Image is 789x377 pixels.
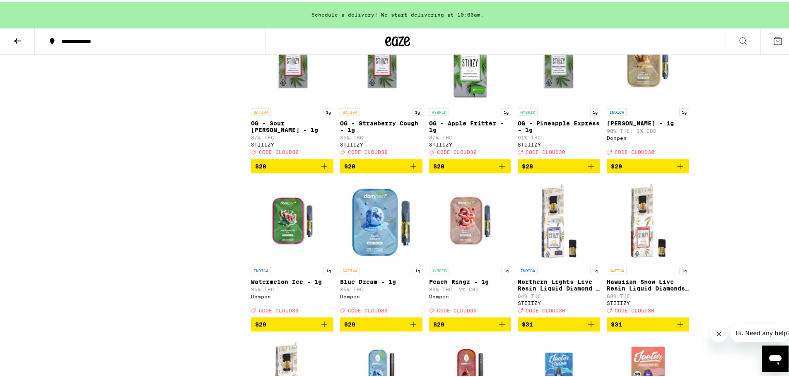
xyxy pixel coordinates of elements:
p: SATIVA [340,107,360,114]
button: Add to bag [518,316,600,330]
p: SATIVA [340,265,360,273]
p: SATIVA [607,265,627,273]
p: HYBRID [429,265,449,273]
img: Dompen - Blue Dream - 1g [340,178,422,261]
span: $29 [433,319,444,326]
span: $28 [522,161,533,168]
p: 85% THC [251,285,333,291]
p: 90% THC: 1% CBD [607,127,689,132]
p: OG - Sour [PERSON_NAME] - 1g [251,118,333,132]
button: Add to bag [251,316,333,330]
img: STIIIZY - Hawaiian Snow Live Resin Liquid Diamonds - 1g [607,178,689,261]
button: Add to bag [607,316,689,330]
p: 84% THC [518,292,600,297]
span: CODE CLOUD30 [437,148,477,154]
a: Open page for Hawaiian Snow Live Resin Liquid Diamonds - 1g from STIIIZY [607,178,689,316]
a: Open page for Blue Dream - 1g from Dompen [340,178,422,316]
iframe: Button to launch messaging window [762,344,789,370]
p: 1g [501,265,511,273]
span: $29 [344,319,355,326]
p: 85% THC [340,133,422,139]
p: INDICA [251,265,271,273]
span: Hi. Need any help? [5,6,60,12]
p: OG - Strawberry Cough - 1g [340,118,422,132]
a: Open page for Northern Lights Live Resin Liquid Diamond - 1g from STIIIZY [518,178,600,316]
div: STIIIZY [518,299,600,304]
div: STIIIZY [340,140,422,146]
a: Open page for OG - Pineapple Express - 1g from STIIIZY [518,20,600,157]
p: OG - Apple Fritter - 1g [429,118,512,132]
span: $31 [522,319,533,326]
div: STIIIZY [518,140,600,146]
button: Add to bag [340,316,422,330]
div: STIIIZY [251,140,333,146]
img: Dompen - Peach Ringz - 1g [429,178,512,261]
p: 1g [413,107,422,114]
div: Dompen [429,292,512,298]
span: $28 [344,161,355,168]
span: $28 [255,161,266,168]
p: 87% THC [251,133,333,139]
p: SATIVA [251,107,271,114]
p: 1g [679,107,689,114]
a: Open page for OG - Sour Tangie - 1g from STIIIZY [251,20,333,157]
button: Add to bag [607,158,689,172]
img: Dompen - Watermelon Ice - 1g [251,178,333,261]
img: STIIIZY - OG - Pineapple Express - 1g [518,20,600,103]
p: OG - Pineapple Express - 1g [518,118,600,132]
p: INDICA [607,107,627,114]
button: Add to bag [429,158,512,172]
p: [PERSON_NAME] - 1g [607,118,689,125]
a: Open page for OG - Apple Fritter - 1g from STIIIZY [429,20,512,157]
button: Add to bag [429,316,512,330]
img: STIIIZY - OG - Strawberry Cough - 1g [340,20,422,103]
p: 87% THC [429,133,512,139]
p: 1g [679,265,689,273]
p: 88% THC [607,292,689,297]
p: 1g [501,107,511,114]
img: STIIIZY - OG - Sour Tangie - 1g [251,20,333,103]
span: $29 [611,161,622,168]
button: Add to bag [251,158,333,172]
span: CODE CLOUD30 [615,148,654,154]
p: 89% THC: 2% CBD [429,285,512,291]
span: CODE CLOUD30 [526,306,565,312]
p: INDICA [518,265,538,273]
p: Northern Lights Live Resin Liquid Diamond - 1g [518,277,600,290]
div: Dompen [607,134,689,139]
span: CODE CLOUD30 [526,148,565,154]
p: 1g [590,107,600,114]
p: 1g [323,265,333,273]
p: HYBRID [518,107,538,114]
span: CODE CLOUD30 [259,148,299,154]
span: CODE CLOUD30 [437,306,477,312]
img: Dompen - King Louis XIII - 1g [607,20,689,103]
div: STIIIZY [607,299,689,304]
img: STIIIZY - OG - Apple Fritter - 1g [429,20,512,103]
p: Peach Ringz - 1g [429,277,512,283]
span: $28 [433,161,444,168]
div: Dompen [251,292,333,298]
span: $31 [611,319,622,326]
p: 85% THC [340,285,422,291]
p: 91% THC [518,133,600,139]
span: CODE CLOUD30 [348,148,388,154]
p: 1g [323,107,333,114]
iframe: Message from company [731,322,789,341]
button: Add to bag [518,158,600,172]
a: Open page for OG - Strawberry Cough - 1g from STIIIZY [340,20,422,157]
p: Hawaiian Snow Live Resin Liquid Diamonds - 1g [607,277,689,290]
p: 1g [590,265,600,273]
p: 1g [413,265,422,273]
a: Open page for Peach Ringz - 1g from Dompen [429,178,512,316]
div: Dompen [340,292,422,298]
span: CODE CLOUD30 [259,306,299,312]
p: HYBRID [429,107,449,114]
iframe: Close message [711,324,727,341]
span: $29 [255,319,266,326]
a: Open page for King Louis XIII - 1g from Dompen [607,20,689,157]
span: CODE CLOUD30 [615,306,654,312]
img: STIIIZY - Northern Lights Live Resin Liquid Diamond - 1g [518,178,600,261]
p: Watermelon Ice - 1g [251,277,333,283]
button: Add to bag [340,158,422,172]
